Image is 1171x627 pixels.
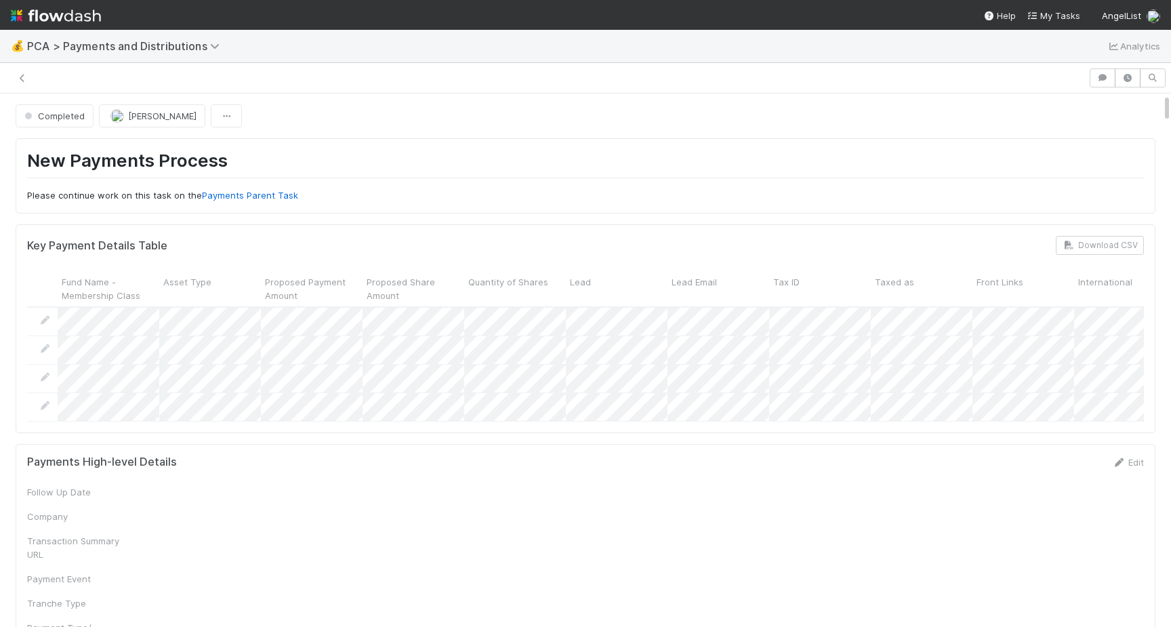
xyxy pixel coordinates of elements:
h1: New Payments Process [27,150,1144,178]
div: Front Links [972,271,1074,306]
img: logo-inverted-e16ddd16eac7371096b0.svg [11,4,101,27]
span: PCA > Payments and Distributions [27,39,226,53]
span: [PERSON_NAME] [128,110,197,121]
div: Fund Name - Membership Class [58,271,159,306]
div: Asset Type [159,271,261,306]
div: Proposed Payment Amount [261,271,363,306]
img: avatar_e7d5656d-bda2-4d83-89d6-b6f9721f96bd.png [110,109,124,123]
div: Transaction Summary URL [27,534,129,561]
span: 💰 [11,40,24,52]
div: Tax ID [769,271,871,306]
a: Payments Parent Task [202,190,298,201]
div: Taxed as [871,271,972,306]
h5: Payments High-level Details [27,456,177,469]
button: [PERSON_NAME] [99,104,205,127]
button: Completed [16,104,94,127]
a: Analytics [1107,38,1160,54]
h5: Key Payment Details Table [27,239,167,253]
button: Download CSV [1056,236,1144,255]
div: Lead [566,271,667,306]
div: Proposed Share Amount [363,271,464,306]
div: Follow Up Date [27,485,129,499]
p: Please continue work on this task on the [27,189,1144,203]
div: Quantity of Shares [464,271,566,306]
a: My Tasks [1027,9,1080,22]
span: AngelList [1102,10,1141,21]
span: Completed [22,110,85,121]
span: My Tasks [1027,10,1080,21]
div: Payment Event [27,572,129,586]
img: avatar_87e1a465-5456-4979-8ac4-f0cdb5bbfe2d.png [1147,9,1160,23]
a: Edit [1112,457,1144,468]
div: Help [983,9,1016,22]
div: Company [27,510,129,523]
div: Lead Email [667,271,769,306]
div: Tranche Type [27,596,129,610]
